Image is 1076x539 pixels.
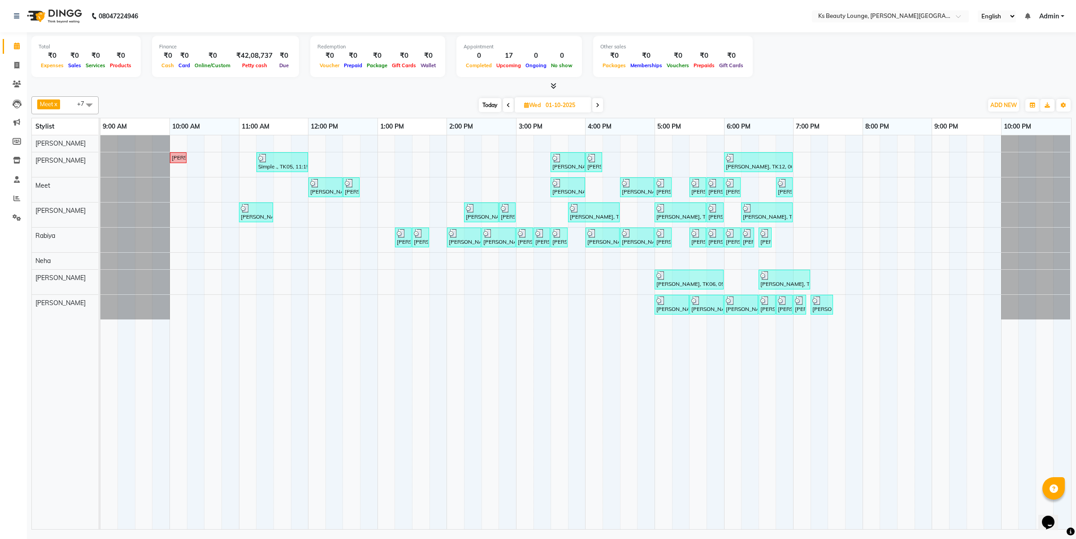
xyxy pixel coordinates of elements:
span: Vouchers [664,62,691,69]
a: 1:00 PM [378,120,406,133]
div: ₹0 [159,51,176,61]
div: ₹0 [66,51,83,61]
div: [PERSON_NAME], TK06, 01:30 PM-01:45 PM, Member Peel Off Waxing - Upperlips [413,229,428,246]
span: Voucher [317,62,342,69]
div: ₹42,08,737 [233,51,276,61]
span: Gift Cards [390,62,418,69]
div: [PERSON_NAME], TK06, 01:15 PM-01:30 PM, Member Threading - Eyebrows [396,229,411,246]
div: Total [39,43,134,51]
div: [PERSON_NAME], TK14, 05:00 PM-05:45 PM, Member Hair Styling - Wash And Plain Dry (Waist) [655,204,705,221]
div: [PERSON_NAME], TK13, 07:00 PM-07:10 PM, Member Threading - Upperlips [794,296,805,313]
span: [PERSON_NAME] [35,207,86,215]
div: [PERSON_NAME], TK13, 06:45 PM-07:00 PM, Member Threading - Eyebrows [777,296,792,313]
div: [PERSON_NAME], TK04, 05:00 PM-05:15 PM, Member Hair Spa Ritual And Scalp Treatments - Upgrade Sul... [655,179,671,196]
span: Wed [522,102,543,108]
div: [PERSON_NAME], TK09, 03:00 PM-03:15 PM, Threading - Eyebrows [517,229,532,246]
div: Other sales [600,43,746,51]
div: [PERSON_NAME], TK04, 04:00 PM-04:30 PM, Member Rica - Full Arms [586,229,619,246]
div: ₹0 [192,51,233,61]
div: [PERSON_NAME], TK13, 06:30 PM-06:45 PM, Member Monthly Pampering - Sea Soul Purity Facial [759,296,775,313]
a: 11:00 AM [239,120,272,133]
div: [PERSON_NAME], TK16, 05:30 PM-05:45 PM, [GEOGRAPHIC_DATA] - Full Arms [690,229,705,246]
div: Redemption [317,43,438,51]
input: 2025-10-01 [543,99,588,112]
div: [PERSON_NAME], TK12, 06:00 PM-07:00 PM, Member Hair Spa Ritual And Scalp Treatments - Moroccon Sp... [725,154,792,171]
a: 5:00 PM [655,120,683,133]
span: Card [176,62,192,69]
span: Memberships [628,62,664,69]
span: Gift Cards [717,62,746,69]
div: ₹0 [83,51,108,61]
div: [PERSON_NAME], TK07, 06:15 PM-07:00 PM, Happy Hour Wash [742,204,792,221]
div: [PERSON_NAME], TK16, 06:30 PM-06:40 PM, Threading - Upperlips [759,229,771,246]
span: Stylist [35,122,54,130]
span: Upcoming [494,62,523,69]
div: [PERSON_NAME], TK08, 05:30 PM-05:45 PM, Hair Styling - Wash And Plain Dry (Mid Back) [690,179,705,196]
div: ₹0 [390,51,418,61]
div: [PERSON_NAME], TK01, 11:00 AM-11:30 AM, Hair Cut - Designer Stylist [240,204,272,221]
div: ₹0 [664,51,691,61]
div: ₹0 [342,51,364,61]
a: 12:00 PM [308,120,340,133]
div: Appointment [464,43,575,51]
a: 9:00 AM [100,120,129,133]
div: ₹0 [108,51,134,61]
div: [PERSON_NAME], TK09, 03:30 PM-03:45 PM, Member Peel Off Waxing - Nose [551,229,567,246]
div: [PERSON_NAME] [PERSON_NAME], TK11, 02:45 PM-03:00 PM, Happy Hour Wash [500,204,515,221]
div: [PERSON_NAME], TK08, 05:45 PM-06:00 PM, Membership Free Blowdry [707,179,723,196]
span: Neha [35,257,51,265]
span: Petty cash [240,62,269,69]
div: [PERSON_NAME], TK14, 05:45 PM-06:00 PM, Member Hair Spa Ritual And Scalp Treatments - Upgrade Sul... [707,204,723,221]
b: 08047224946 [99,4,138,29]
div: [PERSON_NAME]([PERSON_NAME]) ., TK03, 10:00 AM-10:15 AM, Member Botoplex Collagen Treatment for C... [171,154,186,162]
span: No show [549,62,575,69]
span: +7 [77,100,91,107]
div: [PERSON_NAME], TK13, 05:00 PM-05:30 PM, Member Meni / Pedi - Pedi Pie Pedicure [655,296,688,313]
span: [PERSON_NAME] [35,156,86,164]
a: 2:00 PM [447,120,475,133]
div: ₹0 [364,51,390,61]
a: 9:00 PM [932,120,960,133]
span: Package [364,62,390,69]
a: 7:00 PM [794,120,822,133]
div: [PERSON_NAME], TK04, 05:00 PM-05:15 PM, Member Peel Off Waxing - Underarms [655,229,671,246]
div: [PERSON_NAME], TK13, 06:00 PM-06:30 PM, Member Rica - Half Legs [725,296,757,313]
div: [PERSON_NAME], TK08, 06:00 PM-06:15 PM, Hair Spa Ritual And Scalp Treatments - Upgrade Sulfrate F... [725,179,740,196]
a: 3:00 PM [516,120,545,133]
span: Sales [66,62,83,69]
div: 0 [464,51,494,61]
span: [PERSON_NAME] [35,274,86,282]
span: Expenses [39,62,66,69]
span: Due [277,62,291,69]
span: ADD NEW [990,102,1017,108]
span: Cash [159,62,176,69]
span: Services [83,62,108,69]
button: ADD NEW [988,99,1019,112]
div: ₹0 [418,51,438,61]
span: Meet [40,100,53,108]
span: Products [108,62,134,69]
div: ₹0 [317,51,342,61]
div: ₹0 [176,51,192,61]
span: Packages [600,62,628,69]
div: 17 [494,51,523,61]
a: 8:00 PM [863,120,891,133]
div: ₹0 [691,51,717,61]
div: [PERSON_NAME] [PERSON_NAME], TK11, 02:15 PM-02:45 PM, Scalp Detox Add on - Scalp Scrub [465,204,498,221]
div: [PERSON_NAME], TK09, 02:00 PM-02:30 PM, korean Formulation Therapy - Jamaican Sorrel [448,229,480,246]
div: [PERSON_NAME], TK02, 12:30 PM-12:45 PM, Member Hair Spa Ritual And Scalp Treatments - Upgrade Sul... [344,179,359,196]
span: Prepaids [691,62,717,69]
div: 0 [549,51,575,61]
a: 6:00 PM [725,120,753,133]
div: [PERSON_NAME], TK09, 03:15 PM-03:30 PM, Peel Off Waxing - Upperlips [534,229,549,246]
div: [PERSON_NAME], TK10, 03:30 PM-04:00 PM, Hair Styling - Wash And Plain Dry (Mid Back) [551,154,584,171]
span: Wallet [418,62,438,69]
div: [PERSON_NAME], TK18, 06:45 PM-07:00 PM, Member Grooming - [PERSON_NAME] Trim [777,179,792,196]
span: Today [479,98,501,112]
span: [PERSON_NAME] [35,139,86,147]
div: [PERSON_NAME], TK09, 02:30 PM-03:00 PM, Face Care Add On Services - Face & Neck Detan [482,229,515,246]
div: [PERSON_NAME], TK04, 04:30 PM-05:00 PM, Member Hair Styling - Wash And Plain Dry (Mid Back) [621,179,653,196]
div: ₹0 [717,51,746,61]
div: [PERSON_NAME], TK13, 07:15 PM-07:35 PM, Member Rica - Underarms [811,296,832,313]
div: Simple ., TK05, 11:15 AM-12:00 PM, Member Hair Styling - Wash And Blowdry (Mid-Back) [257,154,307,171]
